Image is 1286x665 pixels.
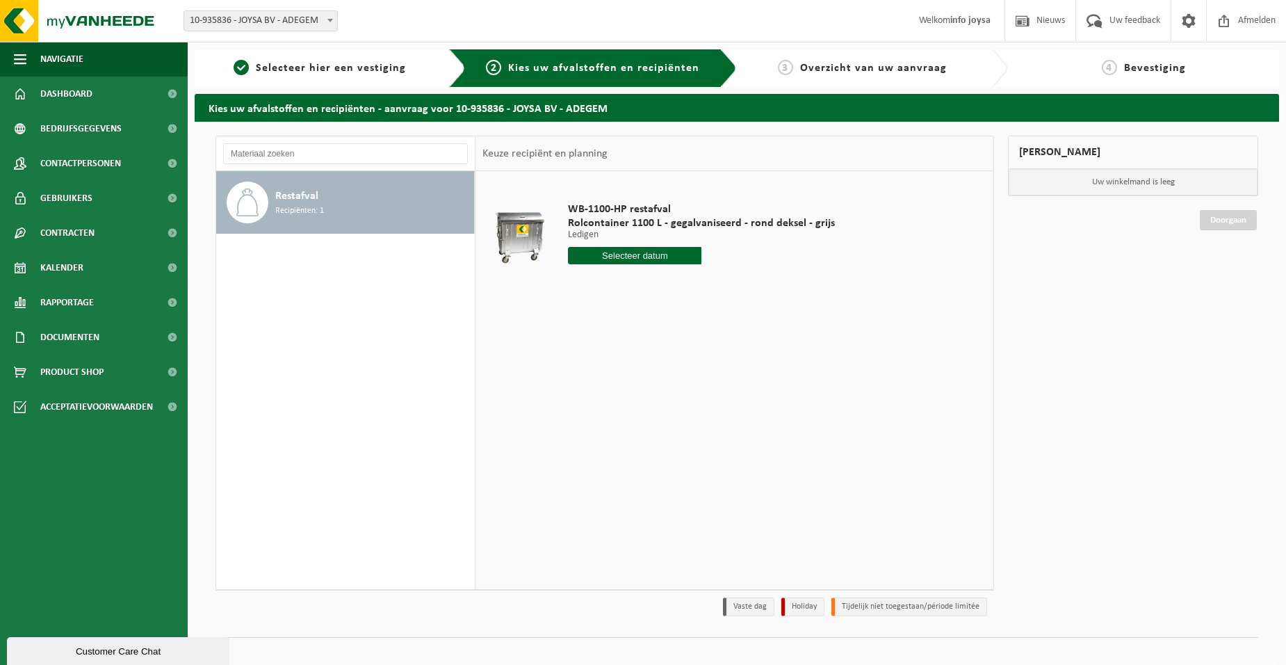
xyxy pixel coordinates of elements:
[568,202,835,216] span: WB-1100-HP restafval
[778,60,793,75] span: 3
[1200,210,1257,230] a: Doorgaan
[800,63,947,74] span: Overzicht van uw aanvraag
[40,390,153,424] span: Acceptatievoorwaarden
[195,94,1279,121] h2: Kies uw afvalstoffen en recipiënten - aanvraag voor 10-935836 - JOYSA BV - ADEGEM
[184,11,337,31] span: 10-935836 - JOYSA BV - ADEGEM
[223,143,468,164] input: Materiaal zoeken
[184,10,338,31] span: 10-935836 - JOYSA BV - ADEGEM
[1102,60,1117,75] span: 4
[40,181,92,216] span: Gebruikers
[40,320,99,355] span: Documenten
[568,230,835,240] p: Ledigen
[1008,136,1258,169] div: [PERSON_NAME]
[275,188,318,205] span: Restafval
[40,111,122,146] span: Bedrijfsgegevens
[216,171,475,234] button: Restafval Recipiënten: 1
[40,146,121,181] span: Contactpersonen
[723,598,774,616] li: Vaste dag
[40,77,92,111] span: Dashboard
[831,598,987,616] li: Tijdelijk niet toegestaan/période limitée
[275,205,324,218] span: Recipiënten: 1
[202,60,438,77] a: 1Selecteer hier een vestiging
[950,15,991,26] strong: info joysa
[475,136,614,171] div: Keuze recipiënt en planning
[1009,169,1257,195] p: Uw winkelmand is leeg
[40,250,83,285] span: Kalender
[40,216,95,250] span: Contracten
[568,216,835,230] span: Rolcontainer 1100 L - gegalvaniseerd - rond deksel - grijs
[234,60,249,75] span: 1
[1124,63,1186,74] span: Bevestiging
[40,285,94,320] span: Rapportage
[781,598,824,616] li: Holiday
[40,355,104,390] span: Product Shop
[40,42,83,77] span: Navigatie
[7,634,232,665] iframe: chat widget
[256,63,406,74] span: Selecteer hier een vestiging
[486,60,501,75] span: 2
[508,63,699,74] span: Kies uw afvalstoffen en recipiënten
[568,247,701,264] input: Selecteer datum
